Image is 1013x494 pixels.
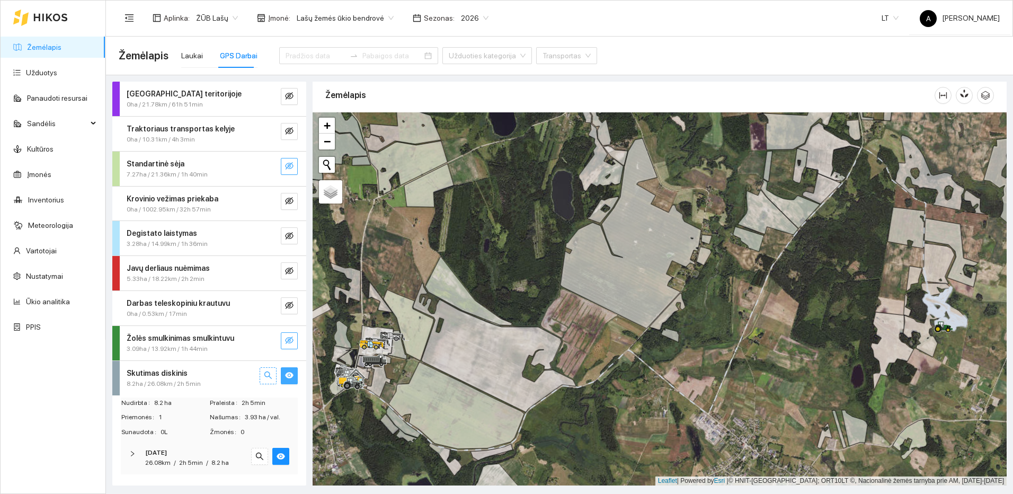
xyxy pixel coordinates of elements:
input: Pabaigos data [362,50,422,61]
span: 2h 5min [242,398,297,408]
strong: Traktoriaus transportas kelyje [127,125,235,133]
span: 0ha / 10.31km / 4h 3min [127,135,195,145]
a: Zoom out [319,134,335,149]
span: eye-invisible [285,127,294,137]
div: Krovinio vežimas priekaba0ha / 1002.95km / 32h 57mineye-invisible [112,187,306,221]
span: menu-fold [125,13,134,23]
span: eye-invisible [285,301,294,311]
button: eye-invisible [281,332,298,349]
span: Lašų žemės ūkio bendrovė [297,10,394,26]
strong: [DATE] [145,449,167,456]
span: Įmonė : [268,12,290,24]
div: | Powered by © HNIT-[GEOGRAPHIC_DATA]; ORT10LT ©, Nacionalinė žemės tarnyba prie AM, [DATE]-[DATE] [655,477,1007,486]
span: 0ha / 21.78km / 61h 51min [127,100,203,110]
span: | [727,477,728,484]
span: 26.08km [145,459,171,466]
button: eye-invisible [281,262,298,279]
span: shop [257,14,265,22]
span: 8.2 ha [211,459,229,466]
strong: Darbas teleskopiniu krautuvu [127,299,230,307]
button: eye-invisible [281,88,298,105]
a: Zoom in [319,118,335,134]
span: eye-invisible [285,267,294,277]
span: Praleista [210,398,242,408]
span: 0L [161,427,209,437]
button: eye-invisible [281,227,298,244]
span: − [324,135,331,148]
span: swap-right [350,51,358,60]
button: Initiate a new search [319,157,335,173]
span: to [350,51,358,60]
span: right [129,451,136,457]
button: eye [272,448,289,465]
span: ŽŪB Lašų [196,10,238,26]
button: column-width [935,87,952,104]
span: Sunaudota [121,427,161,437]
a: Kultūros [27,145,54,153]
span: eye-invisible [285,336,294,346]
span: 8.2ha / 26.08km / 2h 5min [127,379,201,389]
span: eye [277,452,285,462]
span: Sandėlis [27,113,87,134]
span: Aplinka : [164,12,190,24]
div: Žemėlapis [325,80,935,110]
a: Leaflet [658,477,677,484]
a: Panaudoti resursai [27,94,87,102]
span: 3.09ha / 13.92km / 1h 44min [127,344,208,354]
span: 0 [241,427,297,437]
strong: [GEOGRAPHIC_DATA] teritorijoje [127,90,242,98]
span: eye-invisible [285,162,294,172]
span: Žemėlapis [119,47,168,64]
a: Ūkio analitika [26,297,70,306]
span: Sezonas : [424,12,455,24]
span: Našumas [210,412,245,422]
button: search [251,448,268,465]
div: Standartinė sėja7.27ha / 21.36km / 1h 40mineye-invisible [112,152,306,186]
button: eye-invisible [281,158,298,175]
a: Inventorius [28,196,64,204]
span: + [324,119,331,132]
span: 1 [158,412,209,422]
span: [PERSON_NAME] [920,14,1000,22]
strong: Degistato laistymas [127,229,197,237]
span: 2026 [461,10,488,26]
span: 3.93 ha / val. [245,412,297,422]
span: search [255,452,264,462]
span: 7.27ha / 21.36km / 1h 40min [127,170,208,180]
a: Layers [319,180,342,204]
a: Nustatymai [26,272,63,280]
span: Priemonės [121,412,158,422]
span: / [174,459,176,466]
div: Javų derliaus nuėmimas5.33ha / 18.22km / 2h 2mineye-invisible [112,256,306,290]
span: eye [285,371,294,381]
button: eye-invisible [281,193,298,210]
strong: Skutimas diskinis [127,369,188,377]
button: eye-invisible [281,123,298,140]
span: calendar [413,14,421,22]
span: layout [153,14,161,22]
input: Pradžios data [286,50,345,61]
a: Užduotys [26,68,57,77]
button: menu-fold [119,7,140,29]
span: 8.2 ha [154,398,209,408]
span: 0ha / 1002.95km / 32h 57min [127,205,211,215]
span: search [264,371,272,381]
a: Žemėlapis [27,43,61,51]
div: Skutimas diskinis8.2ha / 26.08km / 2h 5minsearcheye [112,361,306,395]
strong: Standartinė sėja [127,160,184,168]
button: search [260,367,277,384]
div: Degistato laistymas3.28ha / 14.99km / 1h 36mineye-invisible [112,221,306,255]
span: 0ha / 0.53km / 17min [127,309,187,319]
span: 3.28ha / 14.99km / 1h 36min [127,239,208,249]
a: Meteorologija [28,221,73,230]
div: GPS Darbai [220,50,257,61]
span: LT [882,10,899,26]
a: PPIS [26,323,41,331]
button: eye [281,367,298,384]
div: [GEOGRAPHIC_DATA] teritorijoje0ha / 21.78km / 61h 51mineye-invisible [112,82,306,116]
div: Žolės smulkinimas smulkintuvu3.09ha / 13.92km / 1h 44mineye-invisible [112,326,306,360]
span: A [926,10,931,27]
span: column-width [935,91,951,100]
a: Įmonės [27,170,51,179]
div: Darbas teleskopiniu krautuvu0ha / 0.53km / 17mineye-invisible [112,291,306,325]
